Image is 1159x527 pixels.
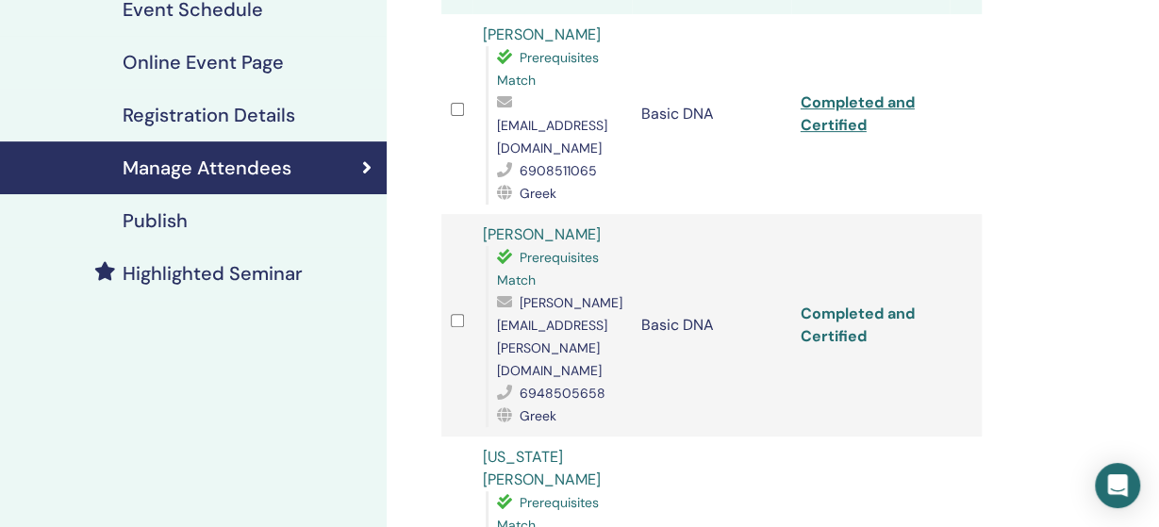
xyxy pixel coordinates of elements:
[1095,463,1140,508] div: Open Intercom Messenger
[801,92,915,135] a: Completed and Certified
[519,162,596,179] span: 6908511065
[123,262,303,285] h4: Highlighted Seminar
[801,304,915,346] a: Completed and Certified
[482,224,600,244] a: [PERSON_NAME]
[123,51,284,74] h4: Online Event Page
[482,25,600,44] a: [PERSON_NAME]
[496,49,598,89] span: Prerequisites Match
[519,407,555,424] span: Greek
[632,214,791,436] td: Basic DNA
[123,209,188,232] h4: Publish
[496,117,606,156] span: [EMAIL_ADDRESS][DOMAIN_NAME]
[519,385,604,402] span: 6948505658
[632,14,791,214] td: Basic DNA
[123,156,291,179] h4: Manage Attendees
[123,104,295,126] h4: Registration Details
[496,294,621,379] span: [PERSON_NAME][EMAIL_ADDRESS][PERSON_NAME][DOMAIN_NAME]
[482,447,600,489] a: [US_STATE][PERSON_NAME]
[519,185,555,202] span: Greek
[496,249,598,288] span: Prerequisites Match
